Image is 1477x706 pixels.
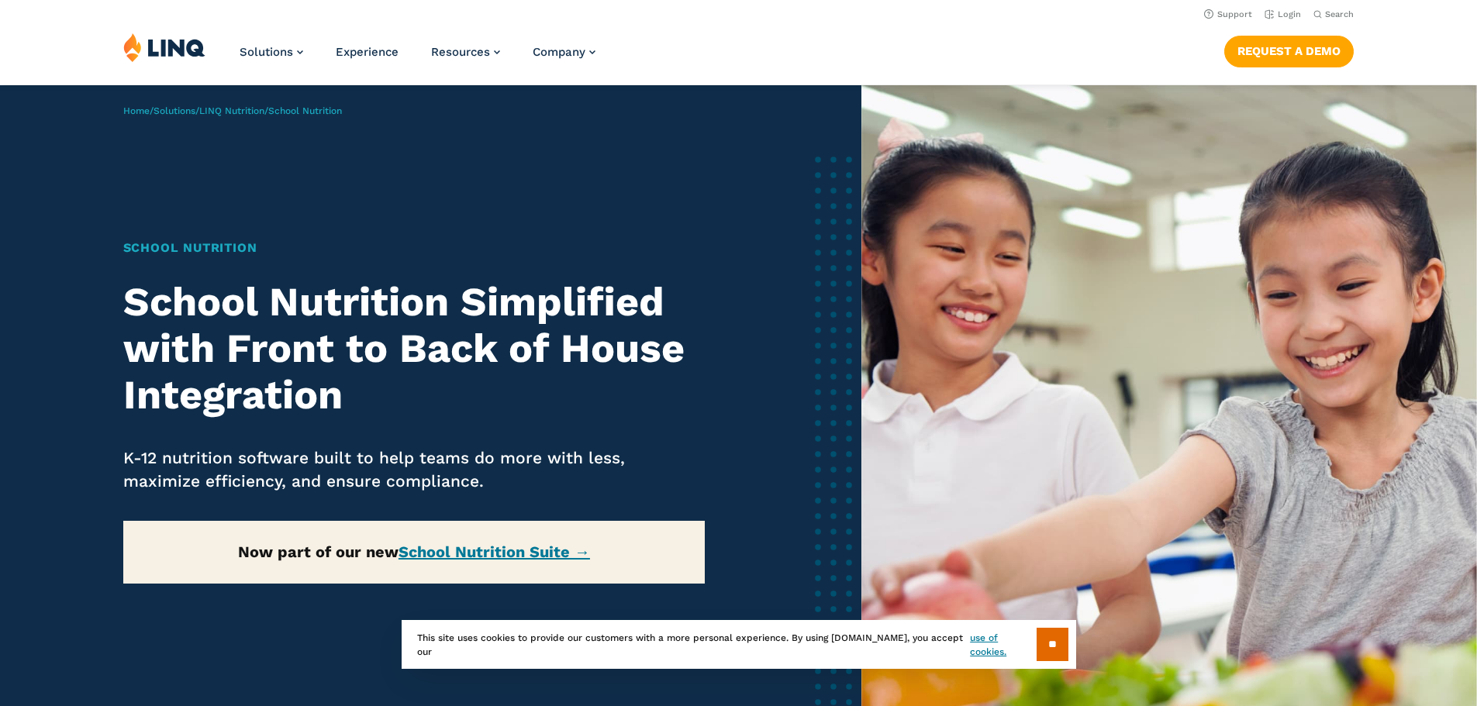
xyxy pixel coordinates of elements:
a: Solutions [154,105,195,116]
a: Resources [431,45,500,59]
a: Home [123,105,150,116]
strong: Now part of our new [238,542,590,561]
span: / / / [123,105,342,116]
nav: Button Navigation [1224,33,1354,67]
a: use of cookies. [970,631,1036,659]
a: Login [1265,9,1301,19]
h1: School Nutrition [123,239,706,257]
span: Solutions [240,45,293,59]
p: K-12 nutrition software built to help teams do more with less, maximize efficiency, and ensure co... [123,446,706,493]
span: Search [1325,9,1354,19]
span: Company [533,45,585,59]
div: This site uses cookies to provide our customers with a more personal experience. By using [DOMAIN... [402,620,1076,669]
img: LINQ | K‑12 Software [123,33,205,62]
a: LINQ Nutrition [199,105,264,116]
span: School Nutrition [268,105,342,116]
nav: Primary Navigation [240,33,595,84]
button: Open Search Bar [1313,9,1354,20]
h2: School Nutrition Simplified with Front to Back of House Integration [123,279,706,418]
span: Resources [431,45,490,59]
a: School Nutrition Suite → [399,542,590,561]
a: Support [1204,9,1252,19]
a: Company [533,45,595,59]
a: Experience [336,45,399,59]
a: Request a Demo [1224,36,1354,67]
a: Solutions [240,45,303,59]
